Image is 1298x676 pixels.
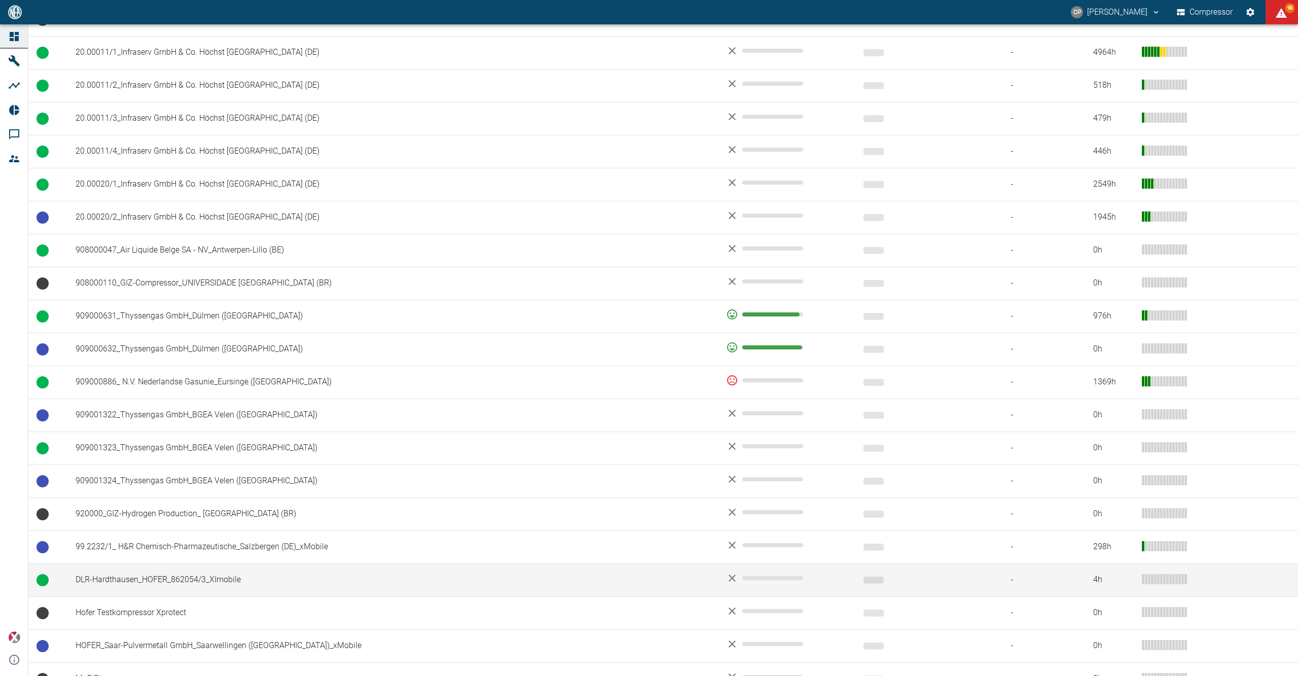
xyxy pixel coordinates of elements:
div: 0 h [1093,640,1134,652]
div: 0 h [1093,442,1134,454]
span: - [995,179,1077,190]
td: 909000632_Thyssengas GmbH_Dülmen ([GEOGRAPHIC_DATA]) [67,333,718,366]
div: No data [726,144,847,156]
span: Keine Daten [37,607,49,619]
div: No data [726,111,847,123]
span: - [995,508,1077,520]
td: 909000631_Thyssengas GmbH_Dülmen ([GEOGRAPHIC_DATA]) [67,300,718,333]
span: Betriebsbereit [37,640,49,652]
div: 0 h [1093,343,1134,355]
span: - [995,640,1077,652]
span: Betriebsbereit [37,541,49,553]
div: No data [726,572,847,584]
td: DLR-Hardthausen_HOFER_862054/3_XImobile [67,563,718,596]
td: 20.00011/2_Infraserv GmbH & Co. Höchst [GEOGRAPHIC_DATA] (DE) [67,69,718,102]
span: Betrieb [37,442,49,454]
div: 0 % [726,374,847,386]
td: 20.00011/3_Infraserv GmbH & Co. Höchst [GEOGRAPHIC_DATA] (DE) [67,102,718,135]
span: - [995,277,1077,289]
div: 2549 h [1093,179,1134,190]
span: Keine Daten [37,277,49,290]
span: - [995,47,1077,58]
div: 479 h [1093,113,1134,124]
span: Betrieb [37,244,49,257]
span: Betriebsbereit [37,475,49,487]
span: - [995,80,1077,91]
span: Betriebsbereit [37,343,49,355]
span: Betrieb [37,80,49,92]
div: 0 h [1093,409,1134,421]
span: - [995,211,1077,223]
div: 1369 h [1093,376,1134,388]
div: No data [726,45,847,57]
span: Betrieb [37,113,49,125]
span: - [995,244,1077,256]
td: 909000886_ N.V. Nederlandse Gasunie_Eursinge ([GEOGRAPHIC_DATA]) [67,366,718,399]
div: CP [1071,6,1083,18]
div: No data [726,242,847,255]
span: Betrieb [37,146,49,158]
div: 4964 h [1093,47,1134,58]
div: 446 h [1093,146,1134,157]
div: 0 h [1093,475,1134,487]
div: 0 h [1093,244,1134,256]
div: 0 h [1093,607,1134,619]
td: 920000_GIZ-Hydrogen Production_ [GEOGRAPHIC_DATA] (BR) [67,497,718,530]
span: - [995,574,1077,586]
span: - [995,541,1077,553]
img: logo [7,5,23,19]
div: No data [726,275,847,288]
div: 518 h [1093,80,1134,91]
div: No data [726,78,847,90]
span: - [995,607,1077,619]
div: 976 h [1093,310,1134,322]
td: 20.00020/1_Infraserv GmbH & Co. Höchst [GEOGRAPHIC_DATA] (DE) [67,168,718,201]
td: Hofer Testkompressor Xprotect [67,596,718,629]
button: Compressor [1175,3,1235,21]
span: Keine Daten [37,508,49,520]
div: No data [726,176,847,189]
div: No data [726,473,847,485]
span: 98 [1285,3,1295,13]
td: 908000047_Air Liquide Belge SA - NV_Antwerpen-Lillo (BE) [67,234,718,267]
span: Betriebsbereit [37,409,49,421]
div: No data [726,506,847,518]
td: 20.00020/2_Infraserv GmbH & Co. Höchst [GEOGRAPHIC_DATA] (DE) [67,201,718,234]
div: 98 % [726,341,847,353]
td: 908000110_GIZ-Compressor_UNIVERSIDADE [GEOGRAPHIC_DATA] (BR) [67,267,718,300]
span: Betrieb [37,47,49,59]
span: - [995,409,1077,421]
td: 909001324_Thyssengas GmbH_BGEA Velen ([GEOGRAPHIC_DATA]) [67,465,718,497]
span: Betriebsbereit [37,211,49,224]
button: Einstellungen [1241,3,1259,21]
td: 20.00011/4_Infraserv GmbH & Co. Höchst [GEOGRAPHIC_DATA] (DE) [67,135,718,168]
img: Xplore Logo [8,631,20,644]
span: Betrieb [37,179,49,191]
div: No data [726,638,847,650]
td: HOFER_Saar-Pulvermetall GmbH_Saarwellingen ([GEOGRAPHIC_DATA])_xMobile [67,629,718,662]
div: 94 % [726,308,847,321]
span: - [995,475,1077,487]
span: Betrieb [37,574,49,586]
td: 909001322_Thyssengas GmbH_BGEA Velen ([GEOGRAPHIC_DATA]) [67,399,718,432]
div: No data [726,209,847,222]
td: 20.00011/1_Infraserv GmbH & Co. Höchst [GEOGRAPHIC_DATA] (DE) [67,36,718,69]
span: - [995,376,1077,388]
span: - [995,310,1077,322]
button: christoph.palm@neuman-esser.com [1069,3,1162,21]
span: - [995,146,1077,157]
span: - [995,113,1077,124]
div: 0 h [1093,277,1134,289]
div: 0 h [1093,508,1134,520]
div: No data [726,407,847,419]
td: 909001323_Thyssengas GmbH_BGEA Velen ([GEOGRAPHIC_DATA]) [67,432,718,465]
span: - [995,343,1077,355]
div: No data [726,440,847,452]
div: No data [726,605,847,617]
div: 1945 h [1093,211,1134,223]
div: 4 h [1093,574,1134,586]
span: Betrieb [37,310,49,323]
td: 99.2232/1_ H&R Chemisch-Pharmazeutische_Salzbergen (DE)_xMobile [67,530,718,563]
span: - [995,442,1077,454]
span: Betrieb [37,376,49,388]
